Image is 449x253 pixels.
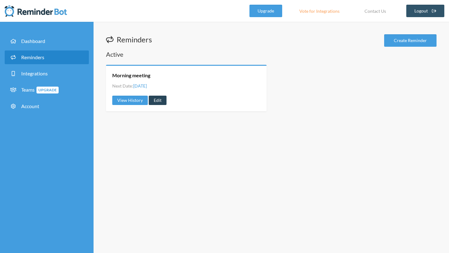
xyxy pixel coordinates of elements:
[5,34,89,48] a: Dashboard
[36,87,59,93] span: Upgrade
[5,99,89,113] a: Account
[21,87,59,93] span: Teams
[112,83,147,89] li: Next Date:
[5,67,89,80] a: Integrations
[406,5,445,17] a: Logout
[21,70,48,76] span: Integrations
[112,72,150,79] a: Morning meeting
[357,5,394,17] a: Contact Us
[384,34,437,47] a: Create Reminder
[292,5,347,17] a: Vote for Integrations
[5,5,67,17] img: Reminder Bot
[21,54,44,60] span: Reminders
[21,38,45,44] span: Dashboard
[133,83,147,88] span: [DATE]
[112,96,148,105] a: View History
[5,83,89,97] a: TeamsUpgrade
[149,96,167,105] a: Edit
[106,50,437,59] h2: Active
[21,103,39,109] span: Account
[249,5,282,17] a: Upgrade
[5,50,89,64] a: Reminders
[106,34,152,45] h1: Reminders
